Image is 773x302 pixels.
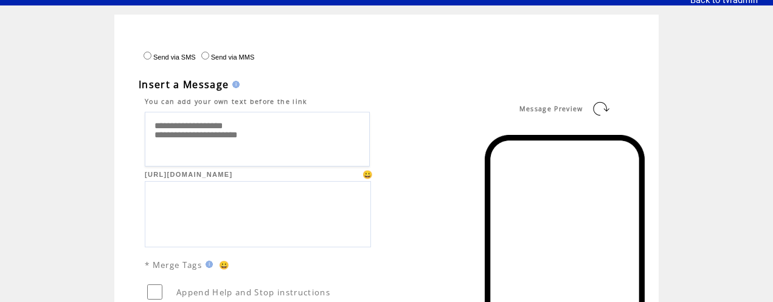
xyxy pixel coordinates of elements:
span: [URL][DOMAIN_NAME] [145,171,232,178]
img: help.gif [202,261,213,268]
label: Send via SMS [140,53,196,61]
label: Send via MMS [198,53,255,61]
img: help.gif [229,81,240,88]
span: You can add your own text before the link [145,97,308,106]
input: Send via MMS [201,52,209,60]
span: Append Help and Stop instructions [176,287,330,298]
span: 😀 [362,169,373,180]
span: * Merge Tags [145,259,202,270]
span: Insert a Message [139,78,229,91]
span: 😀 [219,259,230,270]
input: Send via SMS [144,52,151,60]
span: Message Preview [519,105,583,113]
